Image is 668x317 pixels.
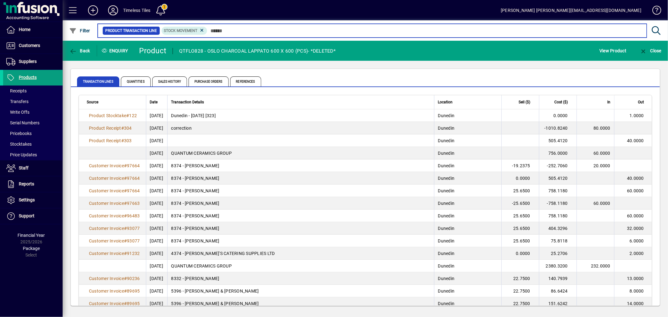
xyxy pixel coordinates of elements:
[105,28,157,34] span: Product Transaction Line
[230,76,261,86] span: References
[630,288,644,294] span: 8.0000
[438,176,455,181] span: Dunedin
[3,107,63,117] a: Write Offs
[146,297,167,310] td: [DATE]
[591,263,610,268] span: 232.0000
[607,99,610,106] span: In
[189,76,229,86] span: Purchase Orders
[167,222,434,235] td: 8374 - [PERSON_NAME]
[23,246,40,251] span: Package
[627,188,644,193] span: 60.0000
[89,201,124,206] span: Customer Invoice
[124,226,127,231] span: #
[438,276,455,281] span: Dunedin
[539,247,577,260] td: 25.2706
[438,213,455,218] span: Dunedin
[539,172,577,184] td: 505.4120
[19,213,34,218] span: Support
[146,197,167,210] td: [DATE]
[3,96,63,107] a: Transfers
[167,159,434,172] td: 8374 - [PERSON_NAME]
[599,46,626,56] span: View Product
[501,297,539,310] td: 22.7500
[630,113,644,118] span: 1.0000
[87,137,134,144] a: Product Receipt#303
[87,250,142,257] a: Customer Invoice#91232
[87,112,139,119] a: Product Stocktake#122
[627,176,644,181] span: 40.0000
[438,188,455,193] span: Dunedin
[3,38,63,54] a: Customers
[87,300,142,307] a: Customer Invoice#89695
[539,159,577,172] td: -252.7060
[3,176,63,192] a: Reports
[126,113,129,118] span: #
[87,175,142,182] a: Customer Invoice#97664
[89,213,124,218] span: Customer Invoice
[124,126,132,131] span: 304
[3,139,63,149] a: Stocktakes
[87,125,134,132] a: Product Receipt#304
[627,138,644,143] span: 40.0000
[127,276,140,281] span: 90236
[539,272,577,285] td: 140.7939
[139,46,167,56] div: Product
[3,86,63,96] a: Receipts
[146,272,167,285] td: [DATE]
[501,5,641,15] div: [PERSON_NAME] [PERSON_NAME][EMAIL_ADDRESS][DOMAIN_NAME]
[627,226,644,231] span: 32.0000
[593,126,610,131] span: 80.0000
[630,238,644,243] span: 6.0000
[103,5,123,16] button: Profile
[146,247,167,260] td: [DATE]
[3,192,63,208] a: Settings
[124,301,127,306] span: #
[89,288,124,294] span: Customer Invoice
[167,210,434,222] td: 8374 - [PERSON_NAME]
[648,1,660,22] a: Knowledge Base
[87,99,98,106] span: Source
[638,99,644,106] span: Out
[146,134,167,147] td: [DATE]
[167,247,434,260] td: 4374 - [PERSON_NAME]'S CATERING SUPPLIES LTD
[87,237,142,244] a: Customer Invoice#93077
[146,260,167,272] td: [DATE]
[89,251,124,256] span: Customer Invoice
[68,25,92,36] button: Filter
[89,276,124,281] span: Customer Invoice
[167,260,434,272] td: QUANTUM CERAMICS GROUP
[627,301,644,306] span: 14.0000
[167,147,434,159] td: QUANTUM CERAMICS GROUP
[501,235,539,247] td: 25.6500
[89,113,126,118] span: Product Stocktake
[6,88,27,93] span: Receipts
[150,99,158,106] span: Date
[121,138,124,143] span: #
[543,99,573,106] div: Cost ($)
[167,285,434,297] td: 5396 - [PERSON_NAME] & [PERSON_NAME]
[438,251,455,256] span: Dunedin
[146,235,167,247] td: [DATE]
[167,172,434,184] td: 8374 - [PERSON_NAME]
[501,172,539,184] td: 0.0000
[6,99,28,104] span: Transfers
[438,99,498,106] div: Location
[127,213,140,218] span: 96483
[124,276,127,281] span: #
[3,160,63,176] a: Staff
[87,288,142,294] a: Customer Invoice#89695
[124,201,127,206] span: #
[63,45,97,56] app-page-header-button: Back
[438,113,455,118] span: Dunedin
[18,233,45,238] span: Financial Year
[438,263,455,268] span: Dunedin
[3,149,63,160] a: Price Updates
[121,126,124,131] span: #
[97,46,135,56] div: Enquiry
[150,99,163,106] div: Date
[539,184,577,197] td: 758.1180
[6,110,29,115] span: Write Offs
[83,5,103,16] button: Add
[501,210,539,222] td: 25.6500
[89,138,121,143] span: Product Receipt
